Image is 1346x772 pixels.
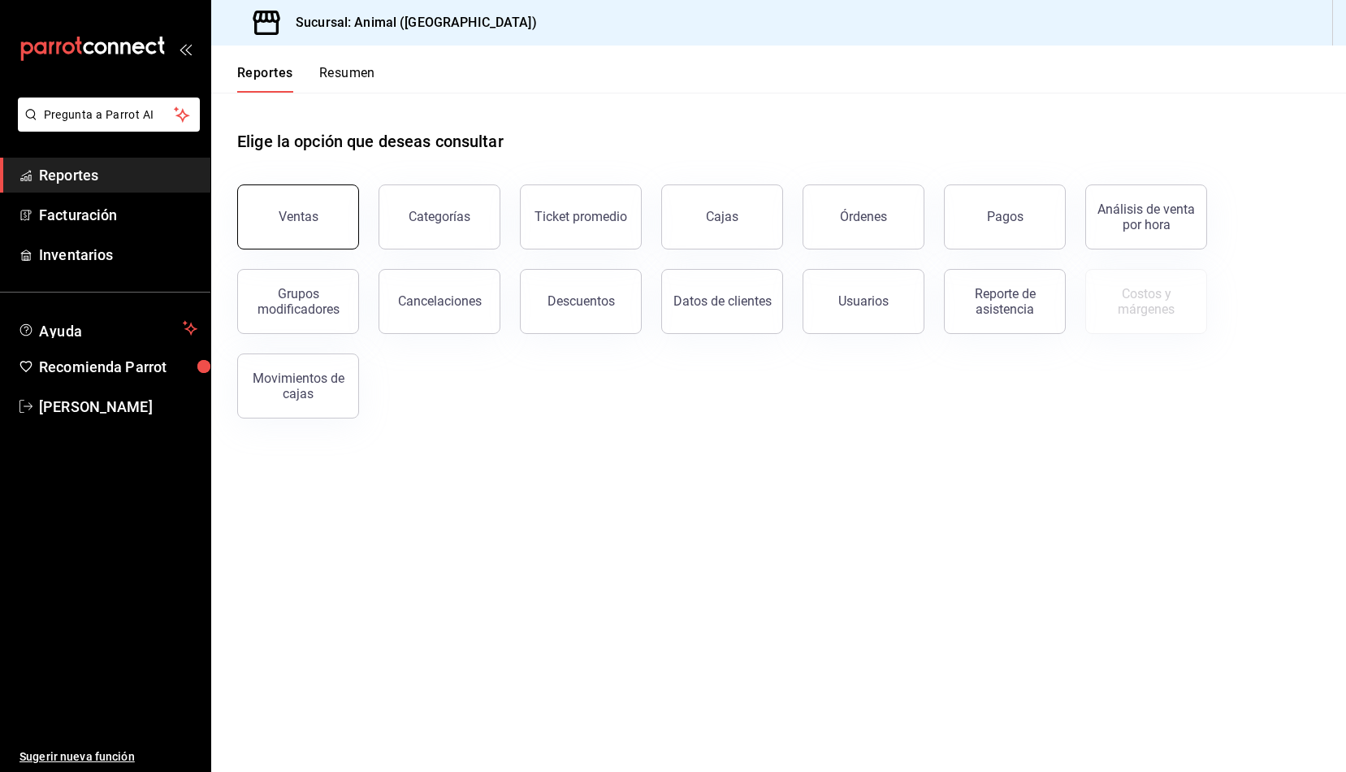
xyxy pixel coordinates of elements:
div: Movimientos de cajas [248,371,348,401]
button: open_drawer_menu [179,42,192,55]
div: Datos de clientes [673,293,772,309]
button: Descuentos [520,269,642,334]
span: Recomienda Parrot [39,356,197,378]
a: Pregunta a Parrot AI [11,118,200,135]
button: Datos de clientes [661,269,783,334]
div: Descuentos [547,293,615,309]
div: Órdenes [840,209,887,224]
div: Pagos [987,209,1024,224]
button: Usuarios [803,269,924,334]
span: Ayuda [39,319,176,338]
div: Cajas [706,209,738,224]
div: Ventas [279,209,318,224]
div: Ticket promedio [535,209,627,224]
span: Reportes [39,164,197,186]
button: Movimientos de cajas [237,353,359,419]
div: Usuarios [838,293,889,309]
button: Pregunta a Parrot AI [18,98,200,132]
span: [PERSON_NAME] [39,396,197,418]
button: Cancelaciones [379,269,500,334]
button: Pagos [944,184,1066,249]
button: Órdenes [803,184,924,249]
span: Facturación [39,204,197,226]
button: Reporte de asistencia [944,269,1066,334]
button: Resumen [319,65,375,93]
span: Pregunta a Parrot AI [44,106,175,124]
button: Análisis de venta por hora [1085,184,1207,249]
button: Ticket promedio [520,184,642,249]
div: navigation tabs [237,65,375,93]
div: Categorías [409,209,470,224]
button: Reportes [237,65,293,93]
div: Análisis de venta por hora [1096,202,1197,232]
button: Categorías [379,184,500,249]
div: Cancelaciones [398,293,482,309]
h3: Sucursal: Animal ([GEOGRAPHIC_DATA]) [283,13,537,33]
button: Contrata inventarios para ver este reporte [1085,269,1207,334]
div: Reporte de asistencia [954,286,1055,317]
span: Sugerir nueva función [19,748,197,765]
div: Costos y márgenes [1096,286,1197,317]
button: Ventas [237,184,359,249]
button: Grupos modificadores [237,269,359,334]
div: Grupos modificadores [248,286,348,317]
span: Inventarios [39,244,197,266]
h1: Elige la opción que deseas consultar [237,129,504,154]
button: Cajas [661,184,783,249]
